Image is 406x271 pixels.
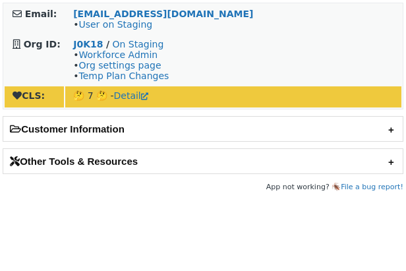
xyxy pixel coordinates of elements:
[3,181,403,194] footer: App not working? 🪳
[78,60,161,71] a: Org settings page
[25,9,57,19] strong: Email:
[78,19,152,30] a: User on Staging
[65,86,401,107] td: 🤔 7 🤔 -
[78,71,169,81] a: Temp Plan Changes
[24,39,61,49] strong: Org ID:
[13,90,45,101] strong: CLS:
[114,90,148,101] a: Detail
[73,9,253,19] a: [EMAIL_ADDRESS][DOMAIN_NAME]
[73,19,152,30] span: •
[106,39,109,49] strong: /
[73,49,169,81] span: • • •
[341,183,403,191] a: File a bug report!
[78,49,158,60] a: Workforce Admin
[3,117,403,141] h2: Customer Information
[3,149,403,173] h2: Other Tools & Resources
[113,39,164,49] a: On Staging
[73,39,103,49] a: J0K18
